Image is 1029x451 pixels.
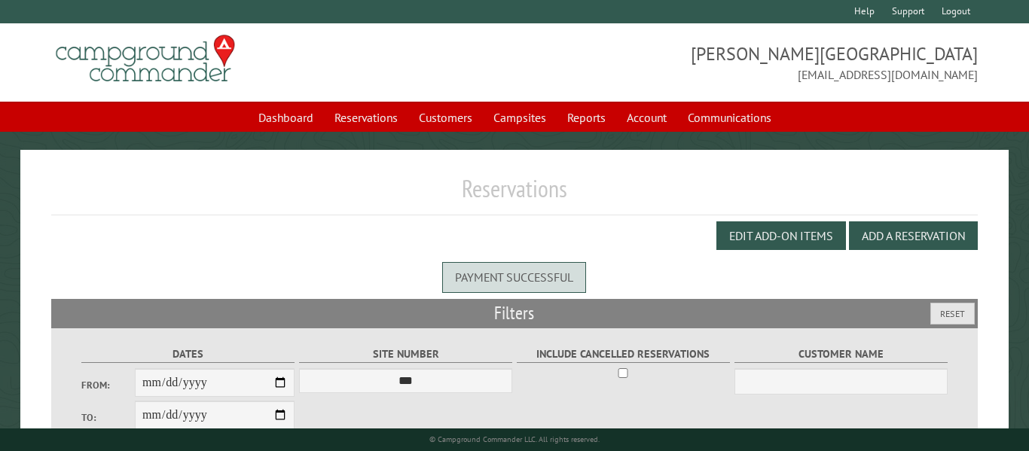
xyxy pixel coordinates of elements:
div: Payment successful [442,262,586,292]
h2: Filters [51,299,977,328]
label: To: [81,410,135,425]
label: Dates [81,346,295,363]
small: © Campground Commander LLC. All rights reserved. [429,434,600,444]
label: From: [81,378,135,392]
button: Reset [930,303,975,325]
button: Edit Add-on Items [716,221,846,250]
label: Customer Name [734,346,948,363]
a: Account [618,103,676,132]
a: Communications [679,103,780,132]
label: Site Number [299,346,512,363]
label: Include Cancelled Reservations [517,346,730,363]
a: Reservations [325,103,407,132]
img: Campground Commander [51,29,240,88]
a: Dashboard [249,103,322,132]
a: Reports [558,103,615,132]
a: Customers [410,103,481,132]
span: [PERSON_NAME][GEOGRAPHIC_DATA] [EMAIL_ADDRESS][DOMAIN_NAME] [514,41,978,84]
h1: Reservations [51,174,977,215]
a: Campsites [484,103,555,132]
button: Add a Reservation [849,221,978,250]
